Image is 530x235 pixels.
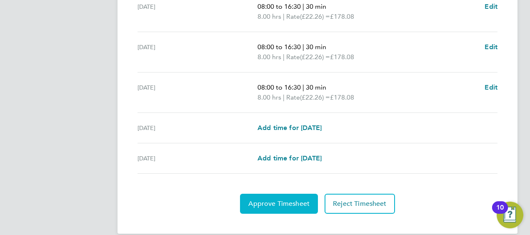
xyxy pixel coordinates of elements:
[257,123,322,133] a: Add time for [DATE]
[283,53,285,61] span: |
[257,154,322,162] span: Add time for [DATE]
[306,43,326,51] span: 30 min
[485,43,497,51] span: Edit
[485,2,497,10] span: Edit
[286,92,300,102] span: Rate
[485,83,497,91] span: Edit
[283,93,285,101] span: |
[300,53,330,61] span: (£22.26) =
[485,42,497,52] a: Edit
[137,153,257,163] div: [DATE]
[257,43,301,51] span: 08:00 to 16:30
[325,194,395,214] button: Reject Timesheet
[300,12,330,20] span: (£22.26) =
[257,53,281,61] span: 8.00 hrs
[330,93,354,101] span: £178.08
[257,124,322,132] span: Add time for [DATE]
[137,82,257,102] div: [DATE]
[248,200,310,208] span: Approve Timesheet
[496,207,504,218] div: 10
[257,12,281,20] span: 8.00 hrs
[257,2,301,10] span: 08:00 to 16:30
[286,52,300,62] span: Rate
[485,82,497,92] a: Edit
[485,2,497,12] a: Edit
[257,83,301,91] span: 08:00 to 16:30
[300,93,330,101] span: (£22.26) =
[333,200,387,208] span: Reject Timesheet
[302,43,304,51] span: |
[302,83,304,91] span: |
[306,83,326,91] span: 30 min
[240,194,318,214] button: Approve Timesheet
[283,12,285,20] span: |
[286,12,300,22] span: Rate
[257,93,281,101] span: 8.00 hrs
[137,123,257,133] div: [DATE]
[257,153,322,163] a: Add time for [DATE]
[497,202,523,228] button: Open Resource Center, 10 new notifications
[330,53,354,61] span: £178.08
[137,2,257,22] div: [DATE]
[302,2,304,10] span: |
[330,12,354,20] span: £178.08
[306,2,326,10] span: 30 min
[137,42,257,62] div: [DATE]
